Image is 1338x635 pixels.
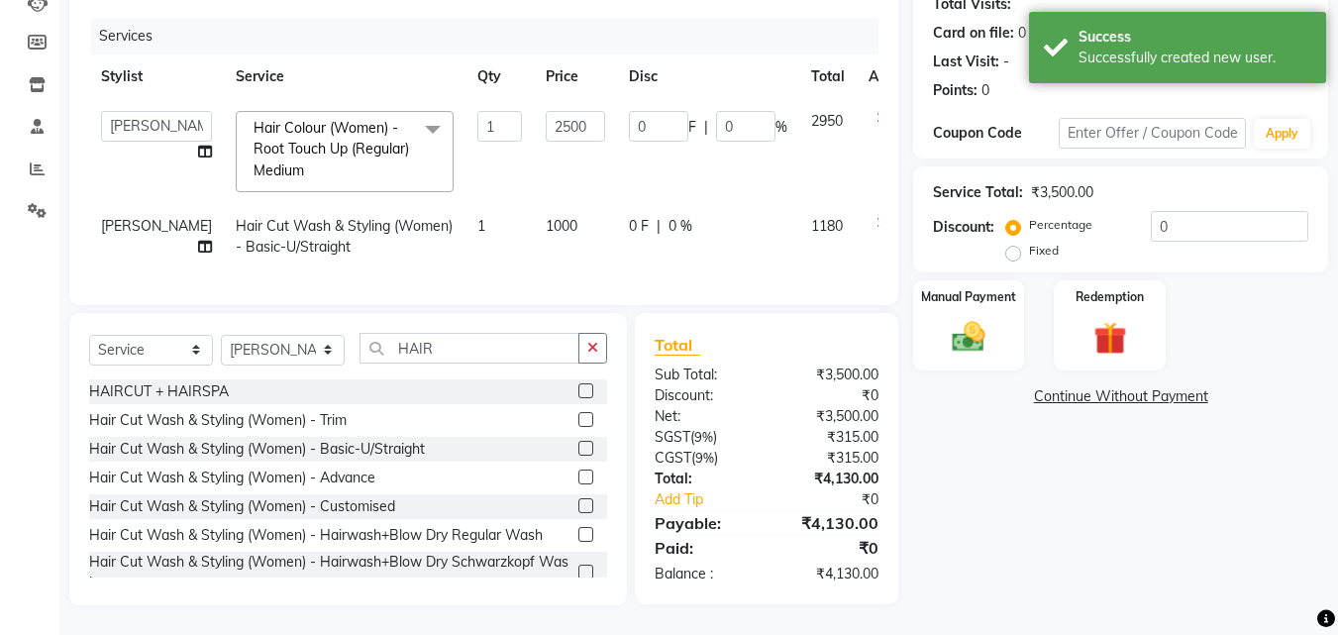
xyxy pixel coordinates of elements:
[1029,242,1059,260] label: Fixed
[1029,216,1092,234] label: Percentage
[657,216,661,237] span: |
[1076,288,1144,306] label: Redemption
[799,54,857,99] th: Total
[640,385,767,406] div: Discount:
[1254,119,1310,149] button: Apply
[465,54,534,99] th: Qty
[655,449,691,467] span: CGST
[695,450,714,466] span: 9%
[640,511,767,535] div: Payable:
[617,54,799,99] th: Disc
[933,182,1023,203] div: Service Total:
[1003,52,1009,72] div: -
[767,427,893,448] div: ₹315.00
[933,80,978,101] div: Points:
[640,536,767,560] div: Paid:
[767,511,893,535] div: ₹4,130.00
[89,496,395,517] div: Hair Cut Wash & Styling (Women) - Customised
[767,564,893,584] div: ₹4,130.00
[767,385,893,406] div: ₹0
[640,489,787,510] a: Add Tip
[811,112,843,130] span: 2950
[89,439,425,460] div: Hair Cut Wash & Styling (Women) - Basic-U/Straight
[89,468,375,488] div: Hair Cut Wash & Styling (Women) - Advance
[981,80,989,101] div: 0
[775,117,787,138] span: %
[1079,48,1311,68] div: Successfully created new user.
[224,54,465,99] th: Service
[1079,27,1311,48] div: Success
[89,54,224,99] th: Stylist
[254,119,409,179] span: Hair Colour (Women) - Root Touch Up (Regular) Medium
[101,217,212,235] span: [PERSON_NAME]
[89,381,229,402] div: HAIRCUT + HAIRSPA
[89,552,570,593] div: Hair Cut Wash & Styling (Women) - Hairwash+Blow Dry Schwarzkopf Wash
[1031,182,1093,203] div: ₹3,500.00
[688,117,696,138] span: F
[933,23,1014,44] div: Card on file:
[694,429,713,445] span: 9%
[767,448,893,469] div: ₹315.00
[640,406,767,427] div: Net:
[921,288,1016,306] label: Manual Payment
[655,335,700,356] span: Total
[534,54,617,99] th: Price
[91,18,893,54] div: Services
[1059,118,1246,149] input: Enter Offer / Coupon Code
[640,427,767,448] div: ( )
[360,333,579,364] input: Search or Scan
[236,217,453,256] span: Hair Cut Wash & Styling (Women) - Basic-U/Straight
[304,161,313,179] a: x
[640,365,767,385] div: Sub Total:
[477,217,485,235] span: 1
[811,217,843,235] span: 1180
[788,489,894,510] div: ₹0
[917,386,1324,407] a: Continue Without Payment
[857,54,922,99] th: Action
[1083,318,1137,359] img: _gift.svg
[669,216,692,237] span: 0 %
[767,536,893,560] div: ₹0
[767,365,893,385] div: ₹3,500.00
[767,469,893,489] div: ₹4,130.00
[1018,23,1026,44] div: 0
[933,52,999,72] div: Last Visit:
[655,428,690,446] span: SGST
[640,469,767,489] div: Total:
[704,117,708,138] span: |
[629,216,649,237] span: 0 F
[546,217,577,235] span: 1000
[942,318,995,356] img: _cash.svg
[89,410,347,431] div: Hair Cut Wash & Styling (Women) - Trim
[640,564,767,584] div: Balance :
[767,406,893,427] div: ₹3,500.00
[933,217,994,238] div: Discount:
[933,123,1058,144] div: Coupon Code
[89,525,543,546] div: Hair Cut Wash & Styling (Women) - Hairwash+Blow Dry Regular Wash
[640,448,767,469] div: ( )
